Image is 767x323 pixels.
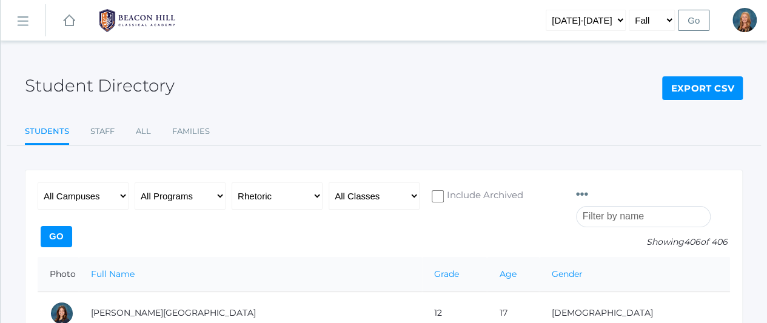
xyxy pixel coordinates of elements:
[136,119,151,144] a: All
[684,236,700,247] span: 406
[434,268,459,279] a: Grade
[25,76,175,95] h2: Student Directory
[432,190,444,202] input: Include Archived
[499,268,516,279] a: Age
[576,236,730,248] p: Showing of 406
[38,257,79,292] th: Photo
[90,119,115,144] a: Staff
[172,119,210,144] a: Families
[552,268,583,279] a: Gender
[678,10,709,31] input: Go
[444,188,523,204] span: Include Archived
[576,206,711,227] input: Filter by name
[662,76,743,101] a: Export CSV
[25,119,69,145] a: Students
[732,8,757,32] div: Nicole Canty
[92,5,183,36] img: BHCALogos-05-308ed15e86a5a0abce9b8dd61676a3503ac9727e845dece92d48e8588c001991.png
[41,226,72,247] input: Go
[91,268,135,279] a: Full Name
